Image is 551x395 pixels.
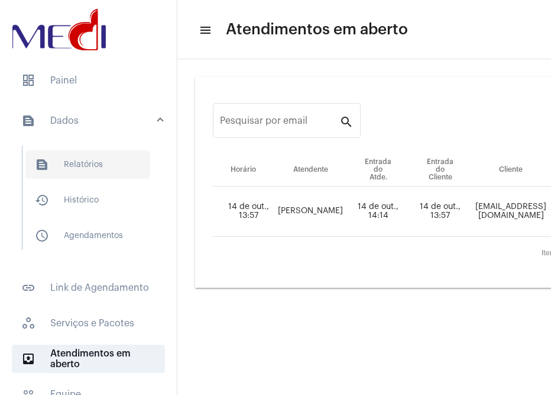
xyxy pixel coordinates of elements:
[21,316,35,330] span: sidenav icon
[274,187,347,237] td: [PERSON_NAME]
[7,102,177,140] mat-expansion-panel-header: sidenav iconDados
[213,187,274,237] td: 14 de out., 13:57
[347,187,409,237] td: 14 de out., 14:14
[21,114,35,128] mat-icon: sidenav icon
[25,221,150,250] span: Agendamentos
[21,281,35,295] mat-icon: sidenav icon
[471,187,550,237] td: [EMAIL_ADDRESS][DOMAIN_NAME]
[347,153,409,187] th: Entrada do Atde.
[21,114,158,128] mat-panel-title: Dados
[35,158,49,172] mat-icon: sidenav icon
[339,114,354,129] mat-icon: search
[25,150,150,179] span: Relatórios
[35,193,49,207] mat-icon: sidenav icon
[409,153,471,187] th: Entrada do Cliente
[213,153,274,187] th: Horário
[409,187,471,237] td: 14 de out., 13:57
[35,229,49,243] mat-icon: sidenav icon
[9,6,109,53] img: d3a1b5fa-500b-b90f-5a1c-719c20e9830b.png
[12,345,165,373] span: Atendimentos em aberto
[226,20,408,39] span: Atendimentos em aberto
[12,274,165,302] span: Link de Agendamento
[220,118,339,129] input: Pesquisar por email
[25,186,150,214] span: Histórico
[12,309,165,338] span: Serviços e Pacotes
[274,153,347,187] th: Atendente
[471,153,550,187] th: Cliente
[21,73,35,88] span: sidenav icon
[12,66,165,95] span: Painel
[21,352,35,366] mat-icon: sidenav icon
[7,140,177,266] div: sidenav iconDados
[199,23,210,37] mat-icon: sidenav icon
